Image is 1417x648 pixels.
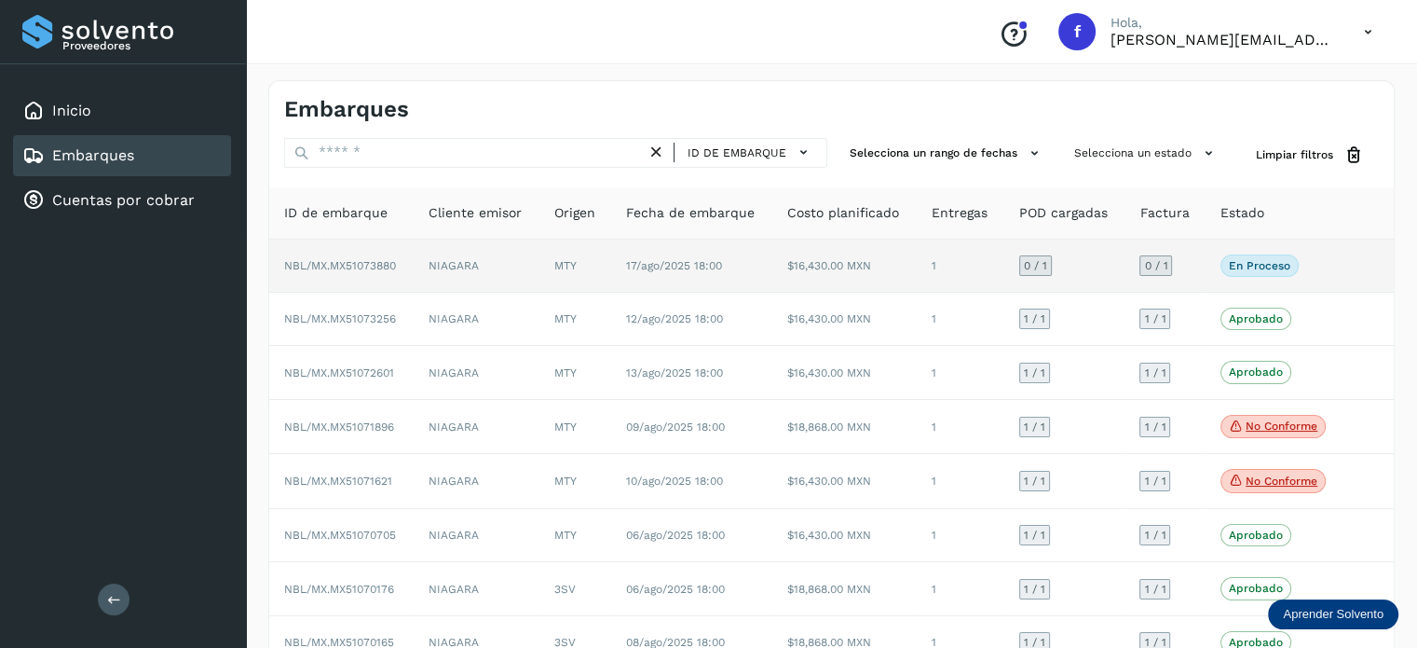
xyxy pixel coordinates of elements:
[1229,582,1283,595] p: Aprobado
[1067,138,1226,169] button: Selecciona un estado
[626,583,725,596] span: 06/ago/2025 18:00
[787,203,899,223] span: Costo planificado
[1229,365,1283,379] p: Aprobado
[626,203,755,223] span: Fecha de embarque
[13,135,231,176] div: Embarques
[539,562,611,615] td: 3SV
[917,509,1004,562] td: 1
[284,366,394,379] span: NBL/MX.MX51072601
[554,203,595,223] span: Origen
[1024,637,1045,648] span: 1 / 1
[1246,475,1317,488] p: No conforme
[1229,312,1283,325] p: Aprobado
[917,400,1004,455] td: 1
[284,203,388,223] span: ID de embarque
[284,96,409,123] h4: Embarques
[539,454,611,509] td: MTY
[1283,607,1383,622] p: Aprender Solvento
[1241,138,1379,172] button: Limpiar filtros
[539,293,611,346] td: MTY
[1144,421,1165,433] span: 1 / 1
[1256,146,1333,163] span: Limpiar filtros
[772,240,917,293] td: $16,430.00 MXN
[1229,529,1283,542] p: Aprobado
[1144,313,1165,324] span: 1 / 1
[284,259,396,272] span: NBL/MX.MX51073880
[1024,260,1047,271] span: 0 / 1
[772,400,917,455] td: $18,868.00 MXN
[1246,420,1317,433] p: No conforme
[539,346,611,399] td: MTY
[52,102,91,119] a: Inicio
[1144,260,1167,271] span: 0 / 1
[626,366,723,379] span: 13/ago/2025 18:00
[772,454,917,509] td: $16,430.00 MXN
[1024,530,1045,541] span: 1 / 1
[414,240,539,293] td: NIAGARA
[13,90,231,131] div: Inicio
[1229,259,1290,272] p: En proceso
[539,400,611,455] td: MTY
[626,421,725,434] span: 09/ago/2025 18:00
[429,203,522,223] span: Cliente emisor
[52,146,134,164] a: Embarques
[842,138,1052,169] button: Selecciona un rango de fechas
[284,583,394,596] span: NBL/MX.MX51070176
[539,509,611,562] td: MTY
[1144,530,1165,541] span: 1 / 1
[917,454,1004,509] td: 1
[682,139,819,166] button: ID de embarque
[284,475,392,488] span: NBL/MX.MX51071621
[626,259,722,272] span: 17/ago/2025 18:00
[917,293,1004,346] td: 1
[1268,600,1398,629] div: Aprender Solvento
[284,529,396,542] span: NBL/MX.MX51070705
[1110,15,1334,31] p: Hola,
[1110,31,1334,48] p: flor.compean@gruporeyes.com.mx
[414,562,539,615] td: NIAGARA
[414,346,539,399] td: NIAGARA
[1144,637,1165,648] span: 1 / 1
[414,454,539,509] td: NIAGARA
[1144,584,1165,595] span: 1 / 1
[1144,476,1165,487] span: 1 / 1
[62,39,224,52] p: Proveedores
[1220,203,1264,223] span: Estado
[414,293,539,346] td: NIAGARA
[414,400,539,455] td: NIAGARA
[284,312,396,325] span: NBL/MX.MX51073256
[1024,584,1045,595] span: 1 / 1
[626,312,723,325] span: 12/ago/2025 18:00
[772,509,917,562] td: $16,430.00 MXN
[626,475,723,488] span: 10/ago/2025 18:00
[1024,313,1045,324] span: 1 / 1
[1024,476,1045,487] span: 1 / 1
[414,509,539,562] td: NIAGARA
[1024,367,1045,379] span: 1 / 1
[539,240,611,293] td: MTY
[52,191,195,209] a: Cuentas por cobrar
[688,145,786,161] span: ID de embarque
[1019,203,1108,223] span: POD cargadas
[932,203,988,223] span: Entregas
[1144,367,1165,379] span: 1 / 1
[1024,421,1045,433] span: 1 / 1
[13,180,231,221] div: Cuentas por cobrar
[772,562,917,615] td: $18,868.00 MXN
[284,421,394,434] span: NBL/MX.MX51071896
[772,293,917,346] td: $16,430.00 MXN
[626,529,725,542] span: 06/ago/2025 18:00
[917,562,1004,615] td: 1
[917,346,1004,399] td: 1
[1139,203,1189,223] span: Factura
[772,346,917,399] td: $16,430.00 MXN
[917,240,1004,293] td: 1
